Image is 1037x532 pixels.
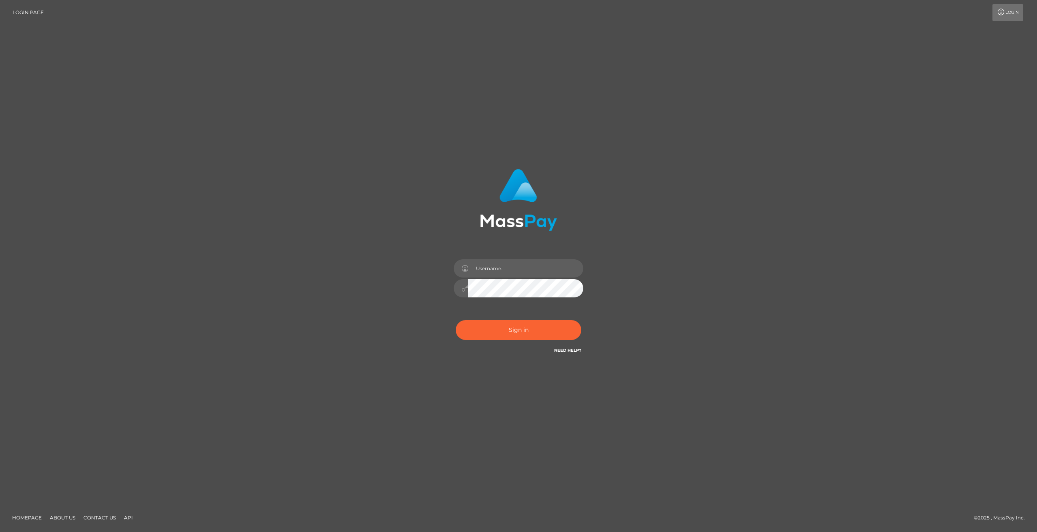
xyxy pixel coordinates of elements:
a: Homepage [9,511,45,524]
a: Login Page [13,4,44,21]
input: Username... [468,259,583,278]
a: API [121,511,136,524]
a: About Us [47,511,79,524]
img: MassPay Login [480,169,557,231]
a: Contact Us [80,511,119,524]
div: © 2025 , MassPay Inc. [974,513,1031,522]
button: Sign in [456,320,581,340]
a: Login [992,4,1023,21]
a: Need Help? [554,348,581,353]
